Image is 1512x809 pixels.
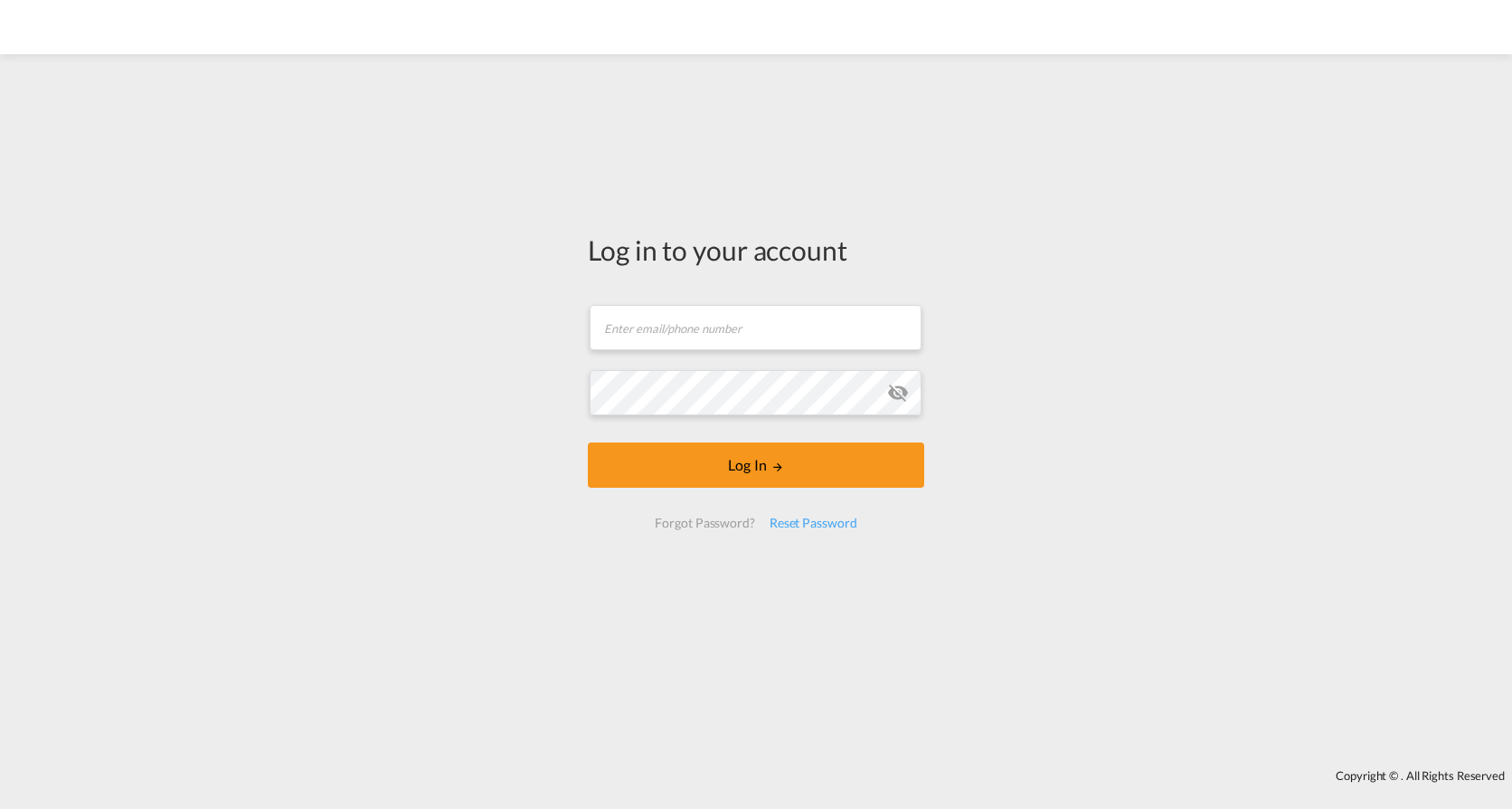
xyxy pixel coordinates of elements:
[590,305,921,350] input: Enter email/phone number
[762,507,865,539] div: Reset Password
[647,507,761,539] div: Forgot Password?
[588,231,924,269] div: Log in to your account
[887,382,909,404] md-icon: icon-eye-off
[588,443,924,488] button: LOGIN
